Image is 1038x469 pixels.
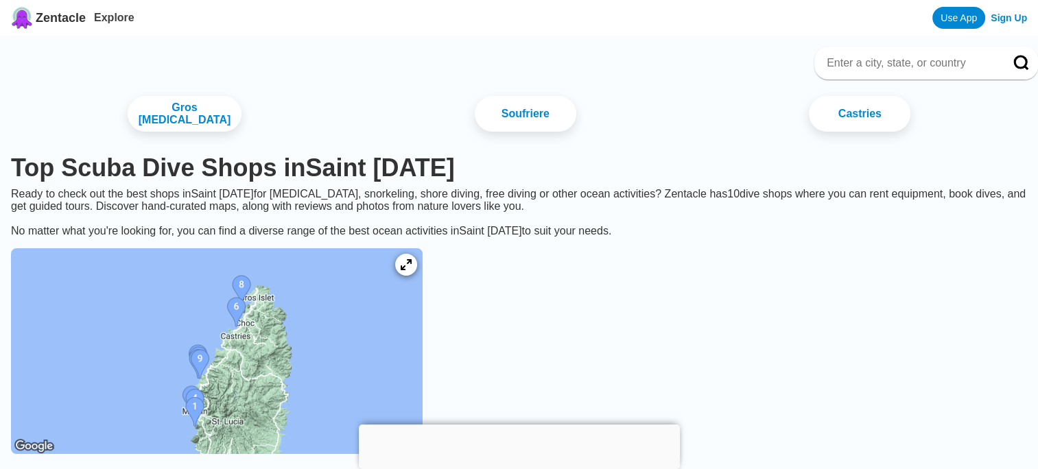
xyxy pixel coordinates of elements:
img: Zentacle logo [11,7,33,29]
input: Enter a city, state, or country [825,56,994,70]
span: Zentacle [36,11,86,25]
a: Explore [94,12,134,23]
img: Saint Lucia dive site map [11,248,423,454]
h1: Top Scuba Dive Shops in Saint [DATE] [11,154,1027,182]
a: Castries [809,96,910,132]
a: Sign Up [991,12,1027,23]
a: Zentacle logoZentacle [11,7,86,29]
a: Gros [MEDICAL_DATA] [128,96,242,132]
iframe: Advertisement [359,424,680,466]
a: Use App [932,7,985,29]
a: Soufriere [475,96,576,132]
